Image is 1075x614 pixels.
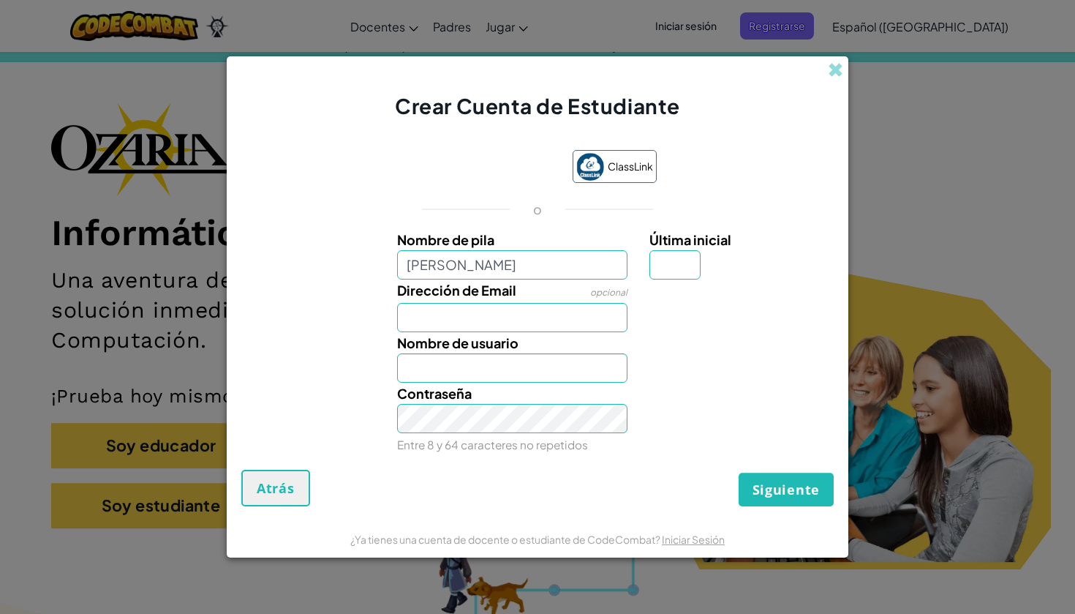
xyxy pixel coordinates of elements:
[397,231,494,248] span: Nombre de pila
[752,481,820,498] span: Siguiente
[411,152,565,184] iframe: Botón de Acceder con Google
[739,473,834,506] button: Siguiente
[608,156,653,177] span: ClassLink
[397,438,588,452] small: Entre 8 y 64 caracteres no repetidos
[350,533,662,546] span: ¿Ya tienes una cuenta de docente o estudiante de CodeCombat?
[590,287,627,298] span: opcional
[397,282,516,299] span: Dirección de Email
[257,479,295,497] span: Atrás
[397,334,518,351] span: Nombre de usuario
[395,93,680,119] span: Crear Cuenta de Estudiante
[649,231,731,248] span: Última inicial
[576,153,604,181] img: classlink-logo-small.png
[241,470,310,506] button: Atrás
[418,152,558,184] div: Acceder con Google. Se abre en una pestaña nueva
[397,385,472,402] span: Contraseña
[662,533,725,546] a: Iniciar Sesión
[533,201,542,218] p: o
